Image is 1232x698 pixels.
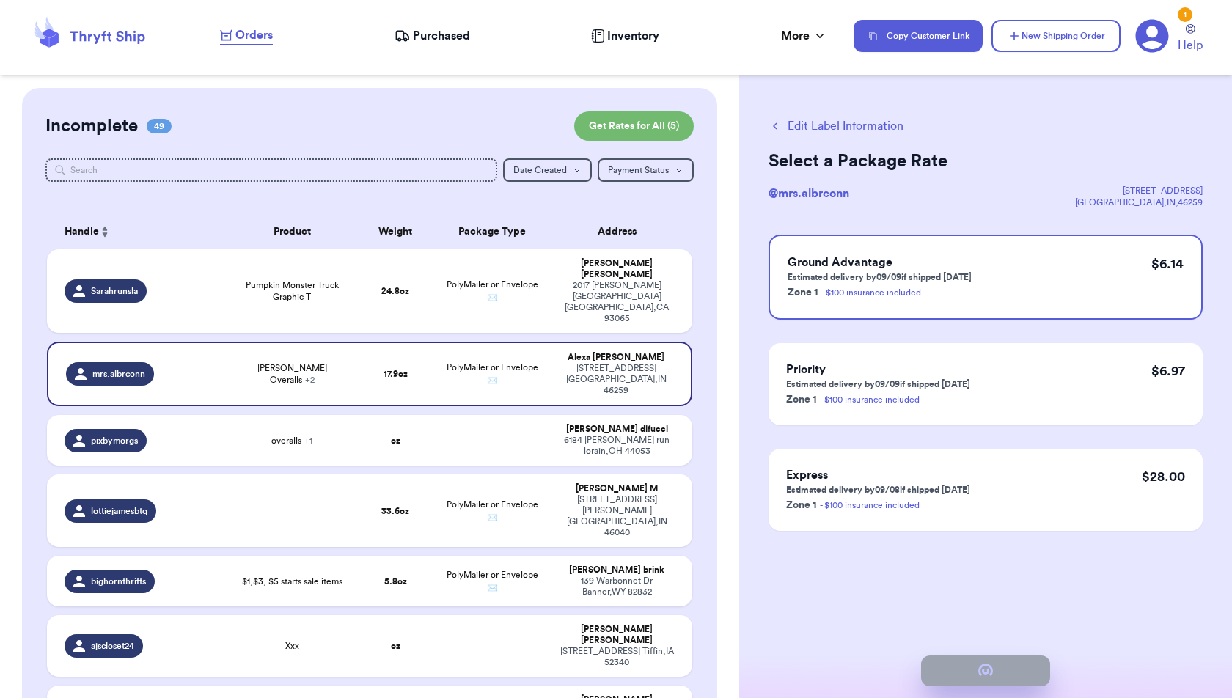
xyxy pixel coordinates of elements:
[788,257,892,268] span: Ground Advantage
[237,362,348,386] span: [PERSON_NAME] Overalls
[786,394,817,405] span: Zone 1
[1142,466,1185,487] p: $ 28.00
[413,27,470,45] span: Purchased
[391,436,400,445] strong: oz
[1151,361,1185,381] p: $ 6.97
[391,642,400,650] strong: oz
[854,20,983,52] button: Copy Customer Link
[559,258,675,280] div: [PERSON_NAME] [PERSON_NAME]
[147,119,172,133] span: 49
[781,27,827,45] div: More
[271,435,312,447] span: overalls
[1075,196,1203,208] div: [GEOGRAPHIC_DATA] , IN , 46259
[1151,254,1184,274] p: $ 6.14
[503,158,592,182] button: Date Created
[786,484,970,496] p: Estimated delivery by 09/08 if shipped [DATE]
[786,469,828,481] span: Express
[45,158,497,182] input: Search
[820,501,920,510] a: - $100 insurance included
[91,640,134,652] span: ajscloset24
[237,279,348,303] span: Pumpkin Monster Truck Graphic T
[559,576,675,598] div: 139 Warbonnet Dr Banner , WY 82832
[598,158,694,182] button: Payment Status
[559,483,675,494] div: [PERSON_NAME] M
[769,188,849,199] span: @ mrs.albrconn
[447,570,538,592] span: PolyMailer or Envelope ✉️
[550,214,692,249] th: Address
[395,27,470,45] a: Purchased
[1178,24,1203,54] a: Help
[434,214,550,249] th: Package Type
[305,375,315,384] span: + 2
[1075,185,1203,196] div: [STREET_ADDRESS]
[45,114,138,138] h2: Incomplete
[513,166,567,174] span: Date Created
[447,500,538,522] span: PolyMailer or Envelope ✉️
[821,288,921,297] a: - $100 insurance included
[591,27,659,45] a: Inventory
[786,378,970,390] p: Estimated delivery by 09/09 if shipped [DATE]
[788,287,818,298] span: Zone 1
[99,223,111,240] button: Sort ascending
[1178,7,1192,22] div: 1
[607,27,659,45] span: Inventory
[991,20,1121,52] button: New Shipping Order
[1178,37,1203,54] span: Help
[356,214,434,249] th: Weight
[447,280,538,302] span: PolyMailer or Envelope ✉️
[608,166,669,174] span: Payment Status
[91,285,138,297] span: Sarahrunsla
[285,640,299,652] span: Xxx
[228,214,357,249] th: Product
[384,370,408,378] strong: 17.9 oz
[559,363,673,396] div: [STREET_ADDRESS] [GEOGRAPHIC_DATA] , IN 46259
[92,368,145,380] span: mrs.albrconn
[559,280,675,324] div: 2017 [PERSON_NAME][GEOGRAPHIC_DATA] [GEOGRAPHIC_DATA] , CA 93065
[769,117,903,135] button: Edit Label Information
[91,505,147,517] span: lottiejamesbtq
[574,111,694,141] button: Get Rates for All (5)
[820,395,920,404] a: - $100 insurance included
[384,577,407,586] strong: 5.8 oz
[447,363,538,385] span: PolyMailer or Envelope ✉️
[304,436,312,445] span: + 1
[559,646,675,668] div: [STREET_ADDRESS] Tiffin , IA 52340
[786,500,817,510] span: Zone 1
[559,624,675,646] div: [PERSON_NAME] [PERSON_NAME]
[381,287,409,295] strong: 24.8 oz
[381,507,409,515] strong: 33.6 oz
[91,576,146,587] span: bighornthrifts
[65,224,99,240] span: Handle
[220,26,273,45] a: Orders
[786,364,826,375] span: Priority
[559,494,675,538] div: [STREET_ADDRESS][PERSON_NAME] [GEOGRAPHIC_DATA] , IN 46040
[235,26,273,44] span: Orders
[788,271,972,283] p: Estimated delivery by 09/09 if shipped [DATE]
[242,576,342,587] span: $1,$3, $5 starts sale items
[559,424,675,435] div: [PERSON_NAME] difucci
[91,435,138,447] span: pixbymorgs
[559,352,673,363] div: Alexa [PERSON_NAME]
[559,565,675,576] div: [PERSON_NAME] brink
[1135,19,1169,53] a: 1
[559,435,675,457] div: 6184 [PERSON_NAME] run lorain , OH 44053
[769,150,1203,173] h2: Select a Package Rate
